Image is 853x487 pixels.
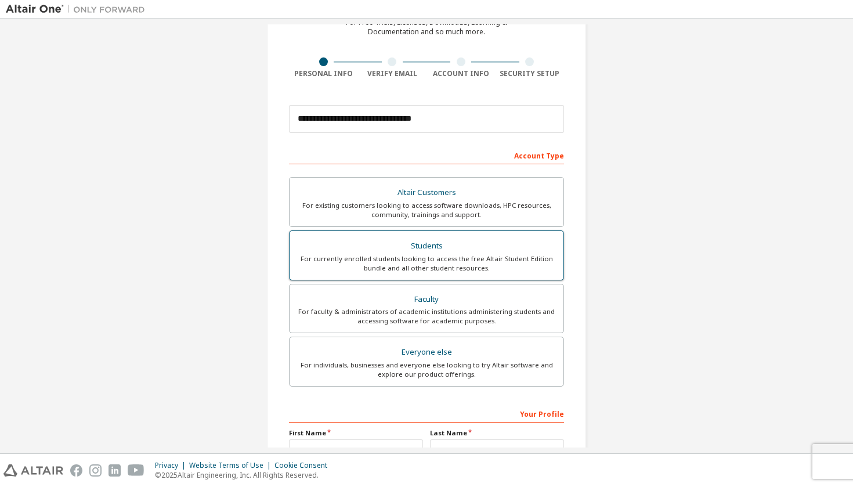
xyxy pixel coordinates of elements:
[70,464,82,477] img: facebook.svg
[426,69,496,78] div: Account Info
[289,428,423,438] label: First Name
[289,69,358,78] div: Personal Info
[155,470,334,480] p: © 2025 Altair Engineering, Inc. All Rights Reserved.
[274,461,334,470] div: Cookie Consent
[289,404,564,423] div: Your Profile
[297,201,556,219] div: For existing customers looking to access software downloads, HPC resources, community, trainings ...
[189,461,274,470] div: Website Terms of Use
[155,461,189,470] div: Privacy
[430,428,564,438] label: Last Name
[346,18,507,37] div: For Free Trials, Licenses, Downloads, Learning & Documentation and so much more.
[289,146,564,164] div: Account Type
[496,69,565,78] div: Security Setup
[297,307,556,326] div: For faculty & administrators of academic institutions administering students and accessing softwa...
[297,360,556,379] div: For individuals, businesses and everyone else looking to try Altair software and explore our prod...
[6,3,151,15] img: Altair One
[128,464,144,477] img: youtube.svg
[297,238,556,254] div: Students
[89,464,102,477] img: instagram.svg
[297,344,556,360] div: Everyone else
[358,69,427,78] div: Verify Email
[3,464,63,477] img: altair_logo.svg
[297,291,556,308] div: Faculty
[109,464,121,477] img: linkedin.svg
[297,185,556,201] div: Altair Customers
[297,254,556,273] div: For currently enrolled students looking to access the free Altair Student Edition bundle and all ...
